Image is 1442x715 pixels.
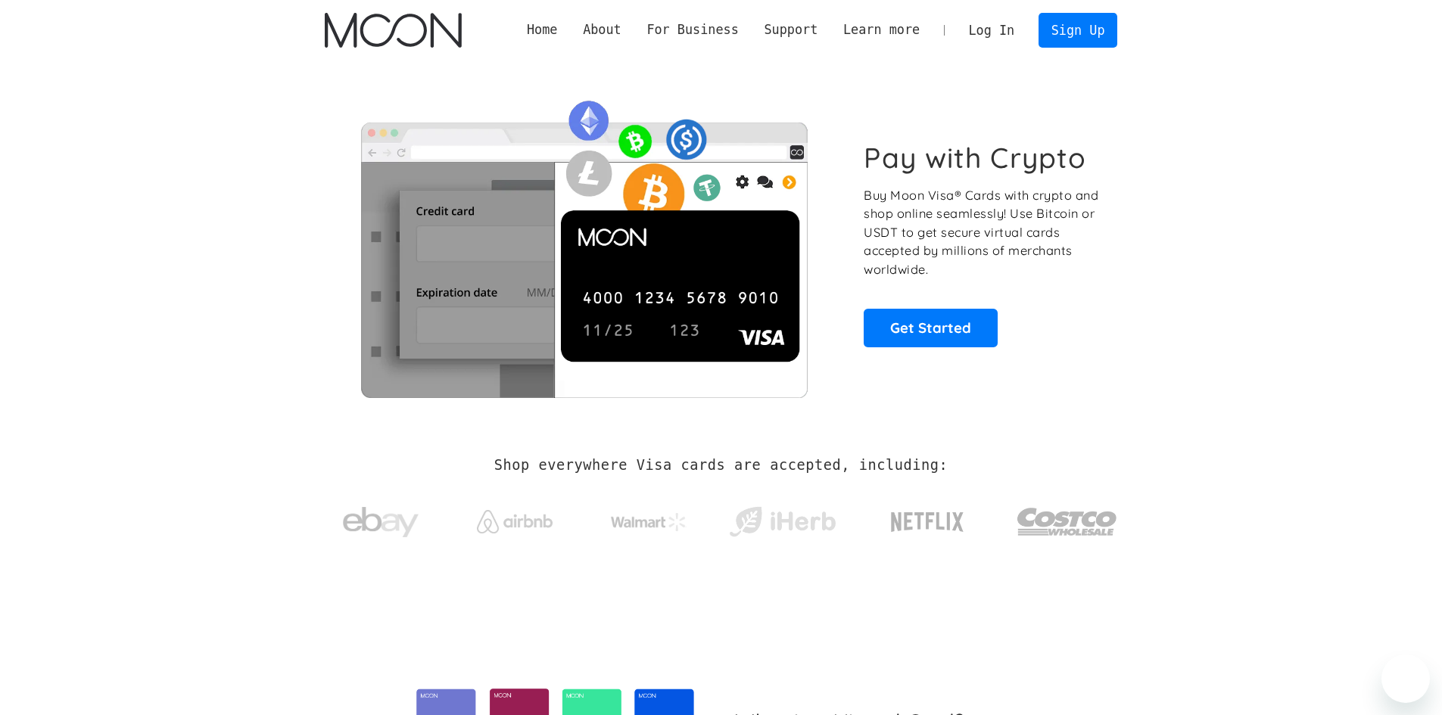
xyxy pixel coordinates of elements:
div: Learn more [830,20,933,39]
div: Support [752,20,830,39]
img: iHerb [726,502,839,542]
a: Home [514,20,570,39]
div: Learn more [843,20,920,39]
a: Netflix [860,488,995,549]
div: About [570,20,634,39]
img: Walmart [611,513,687,531]
h2: Shop everywhere Visa cards are accepted, including: [494,457,948,474]
a: Log In [956,14,1027,47]
a: Walmart [592,498,705,539]
div: About [583,20,621,39]
div: For Business [646,20,738,39]
iframe: Bouton de lancement de la fenêtre de messagerie [1381,654,1430,703]
a: Airbnb [458,495,571,541]
a: Costco [1017,478,1118,558]
img: Moon Cards let you spend your crypto anywhere Visa is accepted. [325,90,843,397]
img: ebay [343,499,419,546]
img: Moon Logo [325,13,462,48]
p: Buy Moon Visa® Cards with crypto and shop online seamlessly! Use Bitcoin or USDT to get secure vi... [864,186,1101,279]
a: iHerb [726,487,839,549]
div: For Business [634,20,752,39]
a: home [325,13,462,48]
a: Sign Up [1039,13,1117,47]
h1: Pay with Crypto [864,141,1086,175]
img: Airbnb [477,510,553,533]
a: ebay [325,483,438,554]
a: Get Started [864,309,998,347]
div: Support [764,20,818,39]
img: Costco [1017,493,1118,550]
img: Netflix [889,503,965,541]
